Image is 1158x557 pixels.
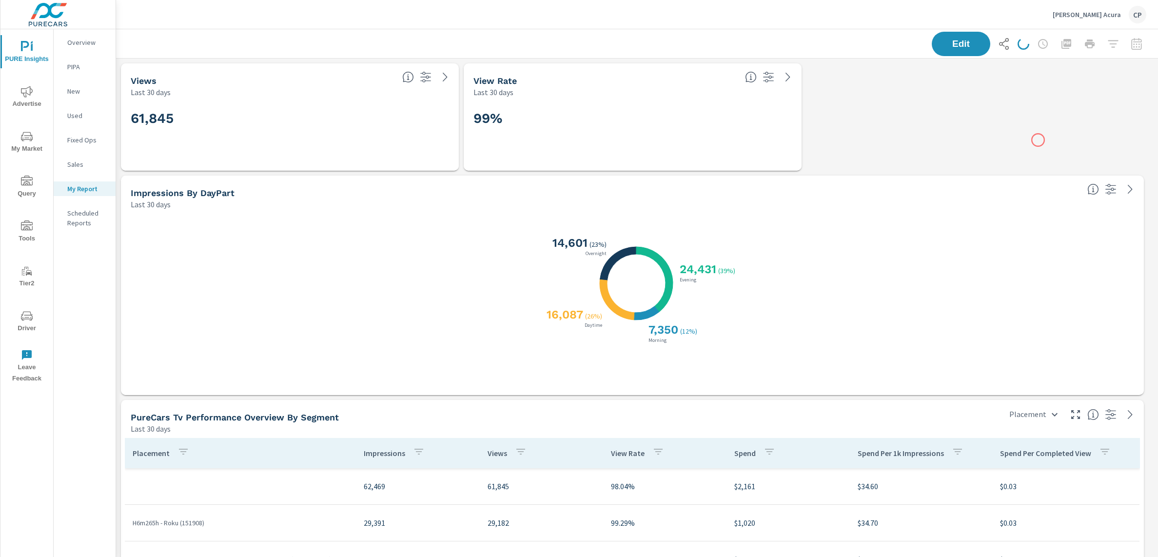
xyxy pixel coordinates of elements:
button: Edit [932,32,990,56]
p: H6m265h - Roku (151908) [133,518,348,528]
a: See more details in report [437,69,453,85]
div: PIPA [54,60,116,74]
p: Scheduled Reports [67,208,108,228]
p: Spend Per Completed View [1000,448,1091,458]
p: New [67,86,108,96]
div: My Report [54,181,116,196]
h5: Impressions by DayPart [131,188,235,198]
div: Fixed Ops [54,133,116,147]
p: $1,020 [734,517,842,529]
div: New [54,84,116,99]
h5: Views [131,76,157,86]
h3: 14,601 [550,236,588,250]
p: Placement [133,448,170,458]
span: Tools [3,220,50,244]
span: My Market [3,131,50,155]
p: Sales [67,159,108,169]
div: Placement [1003,406,1064,423]
p: Overnight [584,251,608,256]
p: 98.04% [611,480,719,492]
p: ( 12% ) [680,327,699,336]
p: Views [488,448,507,458]
div: nav menu [0,29,53,388]
h2: 61,845 [131,110,449,127]
h3: 7,350 [647,323,678,337]
div: Used [54,108,116,123]
h5: View Rate [473,76,517,86]
p: My Report [67,184,108,194]
p: View Rate [611,448,645,458]
p: Spend Per 1k Impressions [858,448,944,458]
p: PIPA [67,62,108,72]
a: See more details in report [1122,407,1138,422]
p: $34.60 [858,480,984,492]
p: Used [67,111,108,120]
p: ( 39% ) [718,266,737,275]
p: Last 30 days [473,86,513,98]
span: Query [3,176,50,199]
h5: PureCars Tv Performance Overview By Segment [131,412,339,422]
p: ( 23% ) [589,240,608,249]
p: 99.29% [611,517,719,529]
p: Last 30 days [131,199,171,210]
p: 61,845 [488,480,595,492]
a: See more details in report [780,69,796,85]
p: 29,182 [488,517,595,529]
span: Driver [3,310,50,334]
p: Morning [647,338,668,343]
button: Make Fullscreen [1068,407,1083,422]
p: Last 30 days [131,86,171,98]
span: Percentage of Impressions where the ad was viewed completely. “Impressions” divided by “Views”. [... [745,71,757,83]
span: Edit [942,40,981,48]
div: Sales [54,157,116,172]
span: Advertise [3,86,50,110]
p: Impressions [364,448,405,458]
span: Leave Feedback [3,349,50,384]
p: $2,161 [734,480,842,492]
span: Number of times your connected TV ad was viewed completely by a user. [Source: This data is provi... [402,71,414,83]
div: Scheduled Reports [54,206,116,230]
p: ( 26% ) [585,312,604,320]
p: 62,469 [364,480,471,492]
p: Daytime [583,323,604,328]
a: See more details in report [1122,181,1138,197]
p: Fixed Ops [67,135,108,145]
div: Overview [54,35,116,50]
p: 29,391 [364,517,471,529]
h2: 99% [473,110,792,127]
div: CP [1129,6,1146,23]
p: Evening [678,278,698,282]
span: Tier2 [3,265,50,289]
h3: 24,431 [678,262,716,276]
span: This is a summary of PureCars TV performance by various segments. Use the dropdown in the top rig... [1087,409,1099,420]
h3: 16,087 [545,308,583,321]
p: Last 30 days [131,423,171,435]
p: Spend [734,448,756,458]
p: [PERSON_NAME] Acura [1053,10,1121,19]
button: Share Report [994,34,1014,54]
p: Overview [67,38,108,47]
span: PURE Insights [3,41,50,65]
p: $0.03 [1000,480,1132,492]
span: Only DoubleClick Video impressions can be broken down by time of day. [1087,183,1099,195]
p: $34.70 [858,517,984,529]
p: $0.03 [1000,517,1132,529]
